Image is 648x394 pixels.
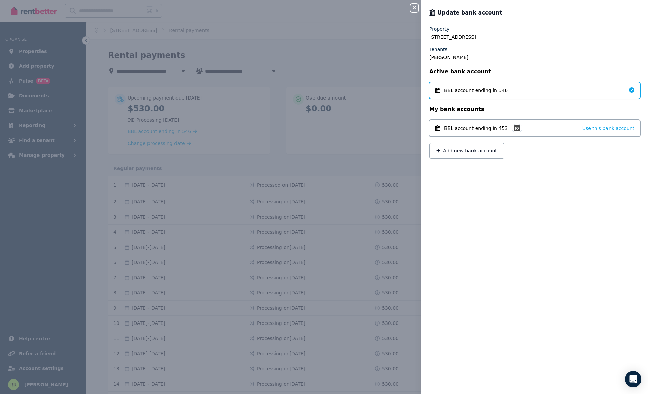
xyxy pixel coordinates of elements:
p: Active bank account [429,67,640,76]
p: My bank accounts [429,105,640,113]
div: Open Intercom Messenger [625,371,641,387]
label: Tenants [429,46,448,53]
legend: [STREET_ADDRESS] [429,34,640,40]
img: PayTo [514,125,520,131]
span: Use this bank account [582,125,634,131]
label: Property [429,26,449,32]
span: Update bank account [437,9,502,17]
button: Add new bank account [429,143,504,159]
span: BBL account ending in 453 [444,125,508,132]
span: BBL account ending in 546 [444,87,508,94]
legend: [PERSON_NAME] [429,54,640,61]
